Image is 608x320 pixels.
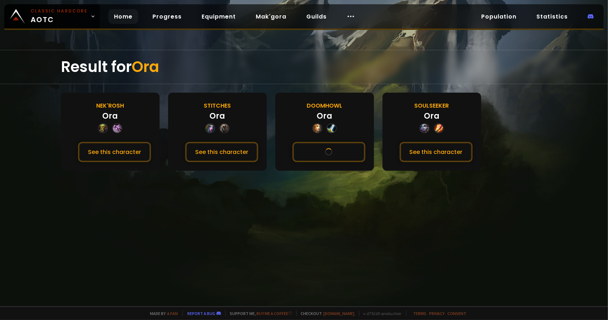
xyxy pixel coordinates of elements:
[132,56,159,77] span: Ora
[78,142,151,162] button: See this character
[250,9,292,24] a: Mak'gora
[400,142,473,162] button: See this character
[324,311,355,316] a: [DOMAIN_NAME]
[204,101,231,110] div: Stitches
[185,142,258,162] button: See this character
[359,311,402,316] span: v. d752d5 - production
[257,311,292,316] a: Buy me a coffee
[225,311,292,316] span: Support me,
[61,50,547,84] div: Result for
[146,311,178,316] span: Made by
[31,8,88,25] span: AOTC
[430,311,445,316] a: Privacy
[307,101,342,110] div: Doomhowl
[31,8,88,14] small: Classic Hardcore
[167,311,178,316] a: a fan
[531,9,573,24] a: Statistics
[4,4,100,29] a: Classic HardcoreAOTC
[476,9,522,24] a: Population
[108,9,138,24] a: Home
[424,110,440,122] div: Ora
[414,311,427,316] a: Terms
[102,110,118,122] div: Ora
[209,110,225,122] div: Ora
[147,9,187,24] a: Progress
[301,9,332,24] a: Guilds
[317,110,332,122] div: Ora
[196,9,241,24] a: Equipment
[415,101,449,110] div: Soulseeker
[96,101,124,110] div: Nek'Rosh
[188,311,215,316] a: Report a bug
[296,311,355,316] span: Checkout
[292,142,365,162] button: See this character
[448,311,467,316] a: Consent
